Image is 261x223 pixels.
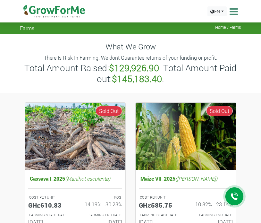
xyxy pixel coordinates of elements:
[80,201,122,207] h6: 14.19% - 30.23%
[139,174,233,183] h5: Maize VII_2025
[215,25,241,30] span: Home / Farms
[140,212,180,218] p: FARMING START DATE
[192,195,232,200] p: ROS
[140,195,180,200] p: COST PER UNIT
[81,212,122,218] p: FARMING END DATE
[136,103,236,170] img: growforme image
[21,63,240,84] h3: Total Amount Raised: | Total Amount Paid out: .
[112,73,162,85] b: $145,183.40
[109,62,159,74] b: $129,926.90
[139,201,181,209] h5: GHȼ585.75
[206,106,233,116] span: Sold Out
[20,42,241,51] h4: What We Grow
[20,25,34,31] span: Farms
[29,195,70,200] p: COST PER UNIT
[192,212,232,218] p: FARMING END DATE
[21,54,240,62] p: There Is Risk In Farming. We dont Guarantee returns of your funding or profit.
[65,175,110,182] i: (Manihot esculenta)
[28,201,71,209] h5: GHȼ610.83
[28,174,122,183] h5: Cassava I_2025
[191,201,233,207] h6: 10.82% - 23.14%
[81,195,122,200] p: ROS
[207,6,227,16] a: EN
[175,175,217,182] i: ([PERSON_NAME])
[96,106,122,116] span: Sold Out
[29,212,70,218] p: FARMING START DATE
[25,103,125,170] img: growforme image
